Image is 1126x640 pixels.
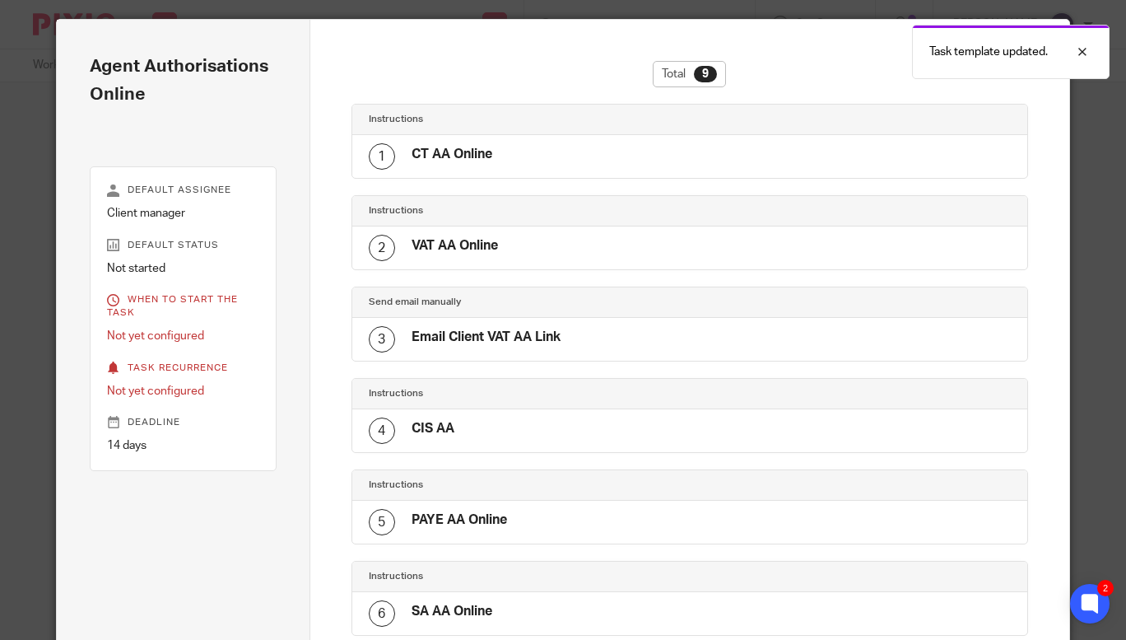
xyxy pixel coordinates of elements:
div: 5 [369,509,395,535]
p: Not started [107,260,258,277]
div: 2 [1097,580,1114,596]
p: Task template updated. [929,44,1048,60]
h4: Instructions [369,204,690,217]
div: 6 [369,600,395,627]
h4: CT AA Online [412,146,492,163]
h4: Instructions [369,387,690,400]
h4: VAT AA Online [412,237,498,255]
p: Not yet configured [107,328,258,344]
h2: Agent Authorisations Online [90,53,276,109]
div: 1 [369,143,395,170]
p: When to start the task [107,293,258,320]
h4: SA AA Online [412,603,492,620]
p: Client manager [107,205,258,222]
p: Not yet configured [107,383,258,399]
p: 14 days [107,437,258,454]
h4: PAYE AA Online [412,512,507,529]
div: 3 [369,326,395,353]
h4: CIS AA [412,420,454,437]
div: 2 [369,235,395,261]
h4: Send email manually [369,296,690,309]
p: Deadline [107,416,258,429]
p: Default assignee [107,184,258,197]
h4: Instructions [369,113,690,126]
h4: Email Client VAT AA Link [412,329,561,346]
p: Task recurrence [107,362,258,375]
p: Default status [107,239,258,252]
h4: Instructions [369,570,690,583]
div: 4 [369,418,395,444]
h4: Instructions [369,479,690,492]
